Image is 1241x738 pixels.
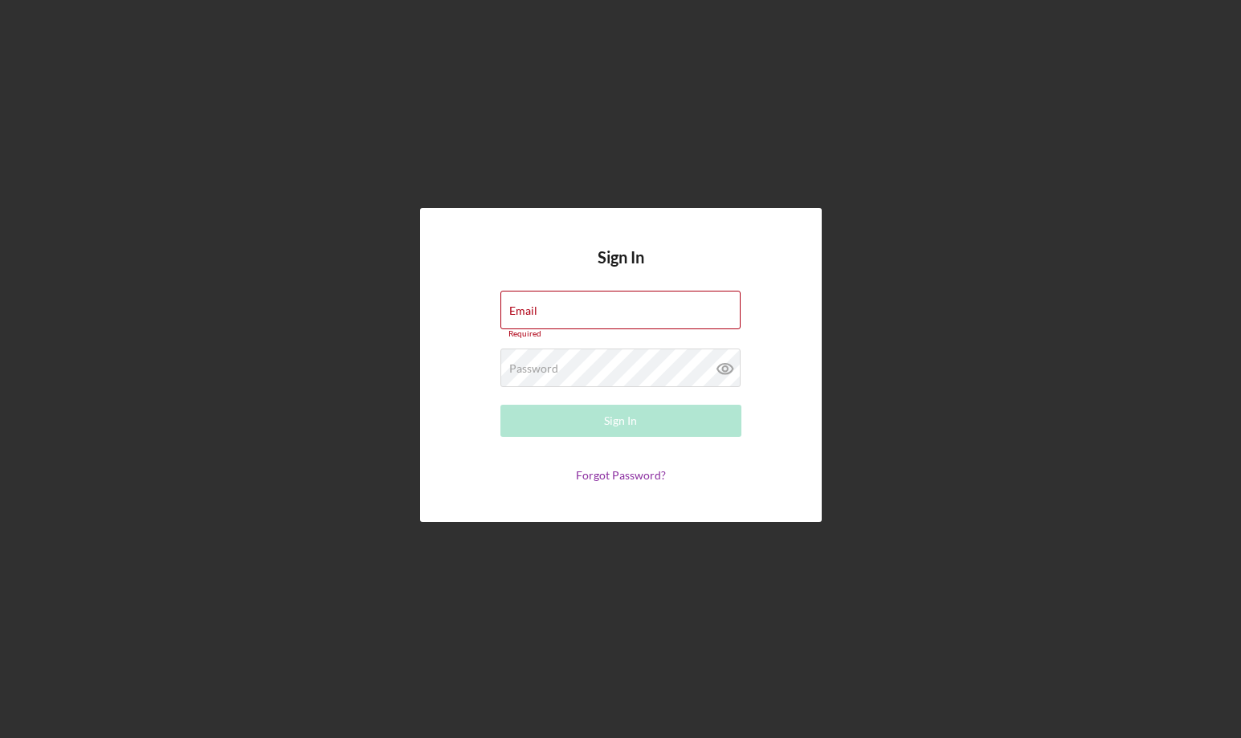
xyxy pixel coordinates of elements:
[576,468,666,482] a: Forgot Password?
[598,248,644,291] h4: Sign In
[509,304,537,317] label: Email
[604,405,637,437] div: Sign In
[500,329,741,339] div: Required
[509,362,558,375] label: Password
[500,405,741,437] button: Sign In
